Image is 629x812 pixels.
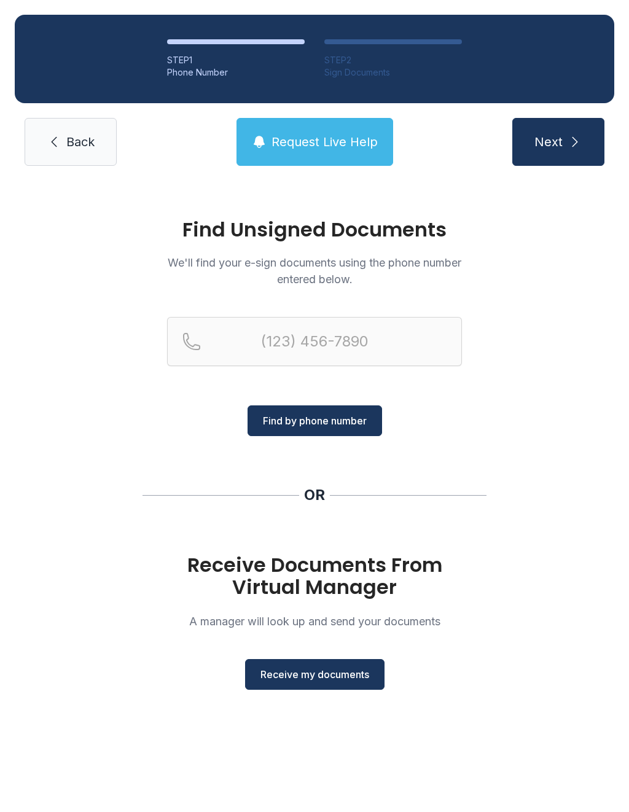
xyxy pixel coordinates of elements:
input: Reservation phone number [167,317,462,366]
div: STEP 2 [324,54,462,66]
span: Back [66,133,95,150]
span: Receive my documents [260,667,369,682]
span: Next [534,133,563,150]
div: STEP 1 [167,54,305,66]
div: Phone Number [167,66,305,79]
span: Find by phone number [263,413,367,428]
p: We'll find your e-sign documents using the phone number entered below. [167,254,462,287]
div: OR [304,485,325,505]
div: Sign Documents [324,66,462,79]
h1: Receive Documents From Virtual Manager [167,554,462,598]
span: Request Live Help [272,133,378,150]
p: A manager will look up and send your documents [167,613,462,630]
h1: Find Unsigned Documents [167,220,462,240]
